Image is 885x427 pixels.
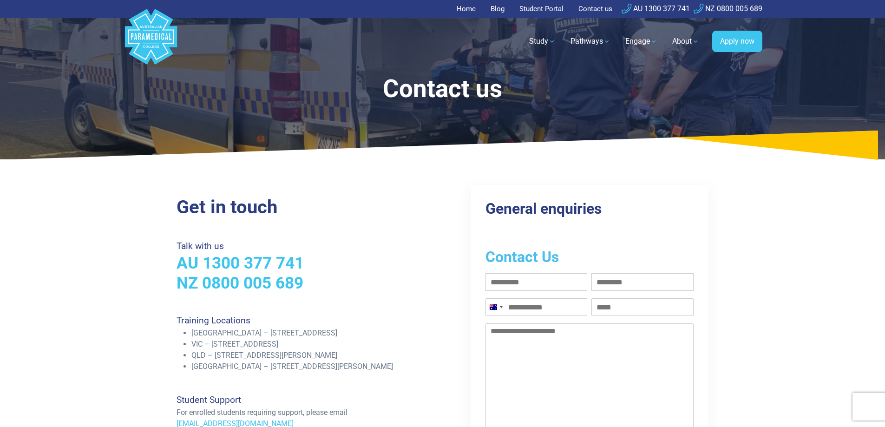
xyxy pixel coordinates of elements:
h4: Student Support [177,394,437,405]
a: NZ 0800 005 689 [177,273,303,293]
a: AU 1300 377 741 [622,4,690,13]
p: For enrolled students requiring support, please email [177,407,437,418]
a: Pathways [565,28,616,54]
a: About [667,28,705,54]
h1: Contact us [203,74,682,104]
h2: Contact Us [485,248,694,266]
li: [GEOGRAPHIC_DATA] – [STREET_ADDRESS] [191,328,437,339]
a: NZ 0800 005 689 [694,4,762,13]
h4: Talk with us [177,241,437,251]
a: Australian Paramedical College [123,18,179,65]
h2: Get in touch [177,196,437,218]
button: Selected country [486,299,505,315]
a: Engage [620,28,663,54]
a: Apply now [712,31,762,52]
a: AU 1300 377 741 [177,253,304,273]
li: QLD – [STREET_ADDRESS][PERSON_NAME] [191,350,437,361]
li: VIC – [STREET_ADDRESS] [191,339,437,350]
h3: General enquiries [485,200,694,217]
li: [GEOGRAPHIC_DATA] – [STREET_ADDRESS][PERSON_NAME] [191,361,437,372]
a: Study [524,28,561,54]
h4: Training Locations [177,315,437,326]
